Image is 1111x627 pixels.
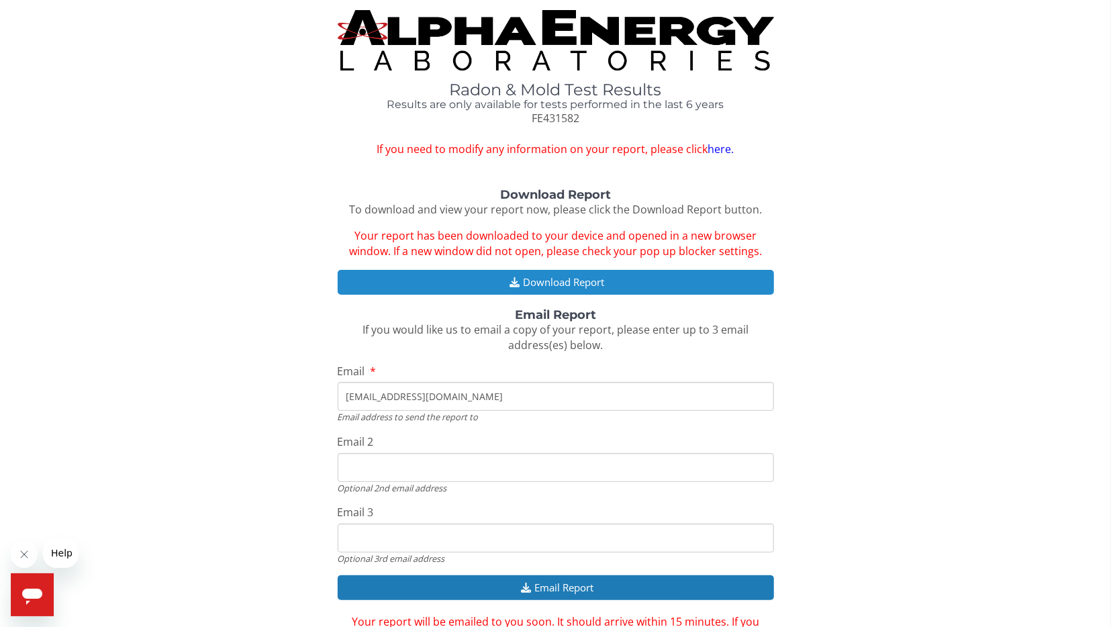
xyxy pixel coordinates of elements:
a: here. [708,142,734,156]
iframe: Close message [11,541,38,568]
iframe: Message from company [43,538,79,568]
div: Optional 2nd email address [338,482,774,494]
img: TightCrop.jpg [338,10,774,70]
span: Email [338,364,365,379]
span: Your report has been downloaded to your device and opened in a new browser window. If a new windo... [349,228,762,258]
span: If you would like us to email a copy of your report, please enter up to 3 email address(es) below. [363,322,748,352]
strong: Download Report [500,187,611,202]
span: FE431582 [532,111,579,126]
span: If you need to modify any information on your report, please click [338,142,774,157]
button: Download Report [338,270,774,295]
span: To download and view your report now, please click the Download Report button. [349,202,762,217]
span: Email 2 [338,434,374,449]
strong: Email Report [515,307,596,322]
iframe: Button to launch messaging window [11,573,54,616]
div: Optional 3rd email address [338,552,774,565]
div: Email address to send the report to [338,411,774,423]
h4: Results are only available for tests performed in the last 6 years [338,99,774,111]
h1: Radon & Mold Test Results [338,81,774,99]
button: Email Report [338,575,774,600]
span: Email 3 [338,505,374,520]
